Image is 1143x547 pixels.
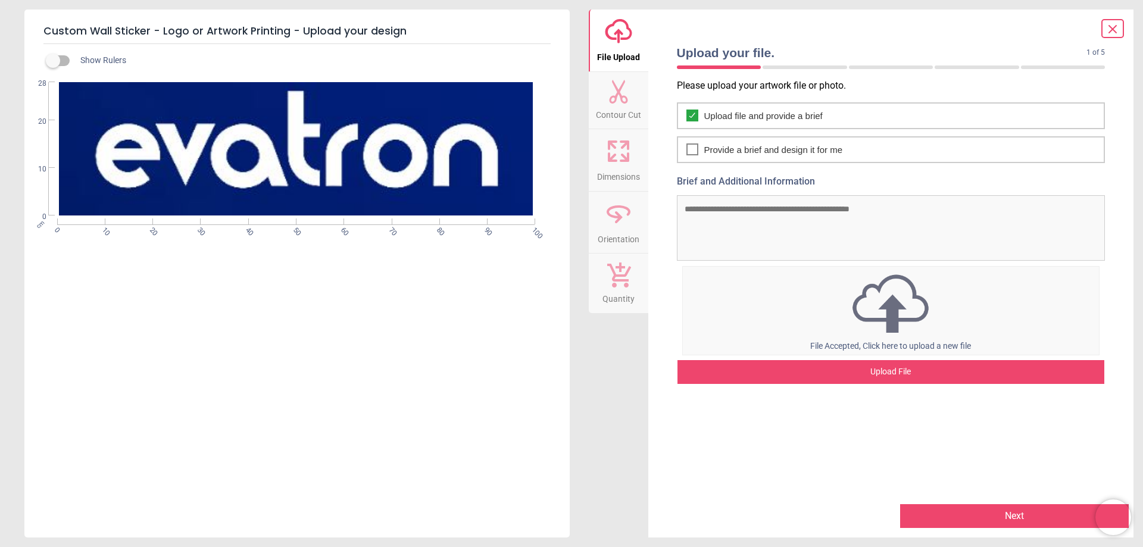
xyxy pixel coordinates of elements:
span: 0 [24,212,46,222]
span: 90 [482,226,489,233]
iframe: Brevo live chat [1095,499,1131,535]
span: 10 [24,164,46,174]
button: File Upload [589,10,648,71]
span: 40 [243,226,251,233]
span: 28 [24,79,46,89]
span: 20 [147,226,155,233]
span: Contour Cut [596,104,641,121]
span: 70 [386,226,394,233]
span: 1 of 5 [1086,48,1105,58]
img: upload icon [683,271,1100,336]
span: Orientation [598,228,639,246]
span: 10 [99,226,107,233]
span: 80 [434,226,442,233]
button: Contour Cut [589,72,648,129]
span: 50 [291,226,298,233]
div: Upload File [677,360,1105,384]
span: Upload file and provide a brief [704,110,823,122]
span: 0 [52,226,60,233]
button: Orientation [589,192,648,254]
span: File Upload [597,46,640,64]
span: Provide a brief and design it for me [704,143,843,156]
span: Upload your file. [677,44,1087,61]
span: File Accepted, Click here to upload a new file [810,341,971,351]
span: 60 [338,226,346,233]
h5: Custom Wall Sticker - Logo or Artwork Printing - Upload your design [43,19,551,44]
p: Please upload your artwork file or photo. [677,79,1115,92]
label: Brief and Additional Information [677,175,1105,188]
button: Quantity [589,254,648,313]
span: Quantity [602,287,635,305]
div: Show Rulers [53,54,570,68]
span: 30 [195,226,203,233]
span: 20 [24,117,46,127]
span: cm [35,219,45,230]
button: Next [900,504,1129,528]
button: Dimensions [589,129,648,191]
span: Dimensions [597,165,640,183]
span: 100 [529,226,537,233]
